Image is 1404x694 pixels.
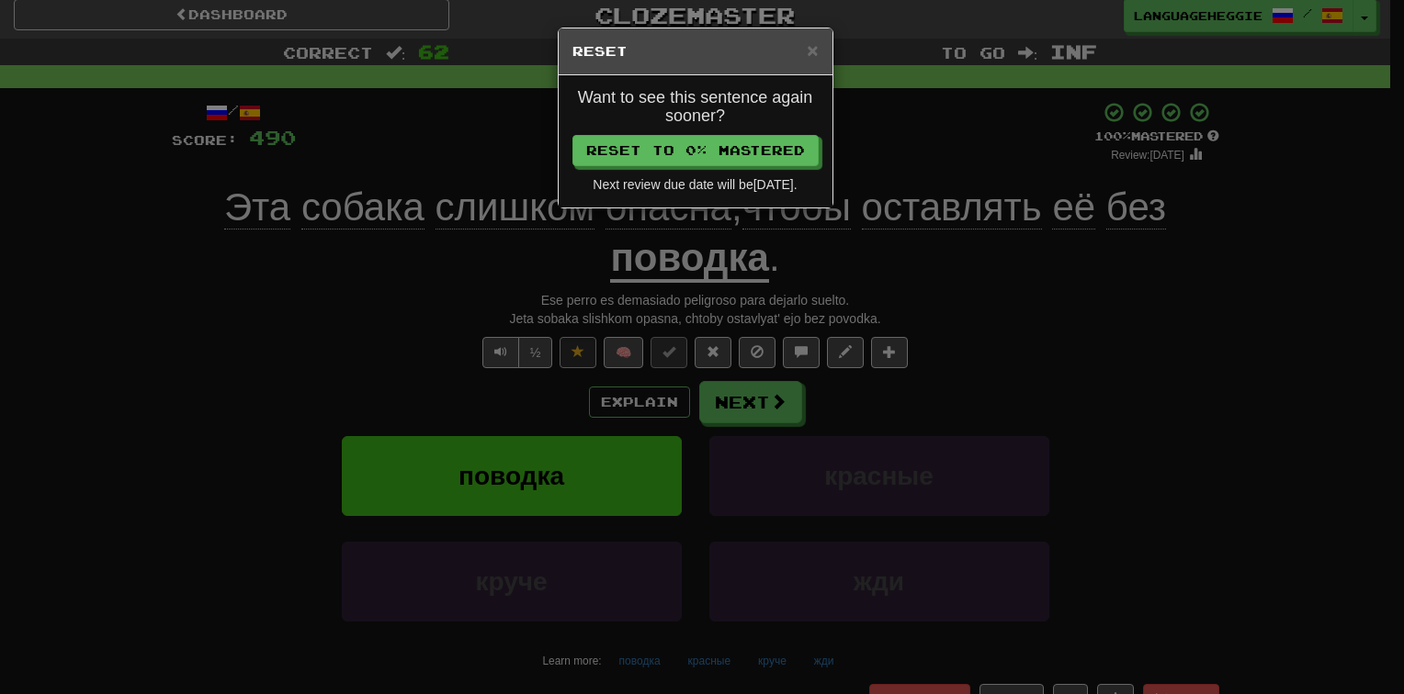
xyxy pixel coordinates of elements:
[572,42,819,61] h5: Reset
[807,40,818,60] button: Close
[572,135,819,166] button: Reset to 0% Mastered
[807,39,818,61] span: ×
[572,89,819,126] h4: Want to see this sentence again sooner?
[572,175,819,194] div: Next review due date will be [DATE] .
